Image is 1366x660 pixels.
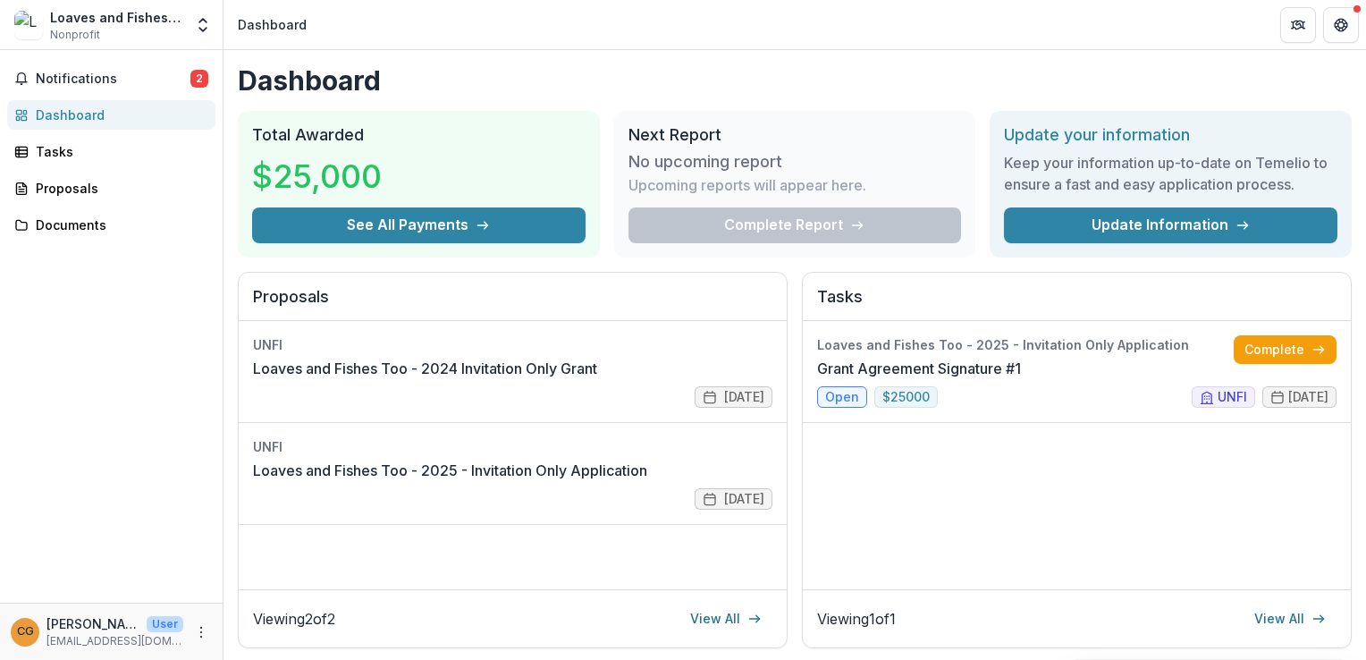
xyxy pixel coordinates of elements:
[14,11,43,39] img: Loaves and Fishes Too
[252,152,386,200] h3: $25,000
[190,7,215,43] button: Open entity switcher
[7,210,215,240] a: Documents
[1280,7,1316,43] button: Partners
[252,207,586,243] button: See All Payments
[817,358,1021,379] a: Grant Agreement Signature #1
[253,287,772,321] h2: Proposals
[7,100,215,130] a: Dashboard
[36,106,201,124] div: Dashboard
[1004,125,1337,145] h2: Update your information
[190,622,212,643] button: More
[238,15,307,34] div: Dashboard
[50,27,100,43] span: Nonprofit
[36,216,201,234] div: Documents
[36,72,190,87] span: Notifications
[7,137,215,166] a: Tasks
[1244,605,1336,633] a: View All
[46,633,183,649] p: [EMAIL_ADDRESS][DOMAIN_NAME]
[628,152,782,172] h3: No upcoming report
[253,358,597,379] a: Loaves and Fishes Too - 2024 Invitation Only Grant
[7,173,215,203] a: Proposals
[231,12,314,38] nav: breadcrumb
[817,608,896,630] p: Viewing 1 of 1
[628,125,962,145] h2: Next Report
[253,460,647,481] a: Loaves and Fishes Too - 2025 - Invitation Only Application
[50,8,183,27] div: Loaves and Fishes Too
[1234,335,1336,364] a: Complete
[1323,7,1359,43] button: Get Help
[679,605,772,633] a: View All
[36,142,201,161] div: Tasks
[46,614,139,633] p: [PERSON_NAME]
[36,179,201,198] div: Proposals
[7,64,215,93] button: Notifications2
[1004,207,1337,243] a: Update Information
[190,70,208,88] span: 2
[628,174,866,196] p: Upcoming reports will appear here.
[147,616,183,632] p: User
[253,608,335,630] p: Viewing 2 of 2
[17,626,34,638] div: Carolyn Gross
[1004,152,1337,195] h3: Keep your information up-to-date on Temelio to ensure a fast and easy application process.
[252,125,586,145] h2: Total Awarded
[817,287,1336,321] h2: Tasks
[238,64,1352,97] h1: Dashboard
